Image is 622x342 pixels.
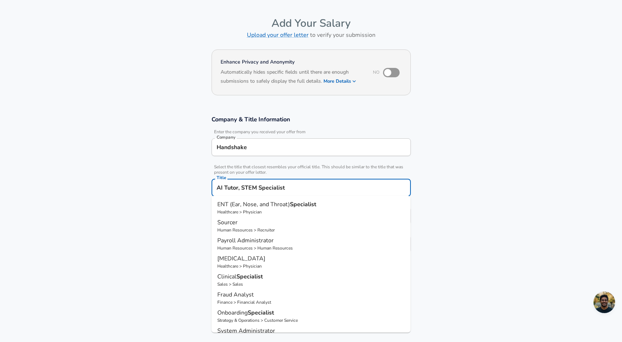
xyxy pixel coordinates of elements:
[215,182,408,193] input: Software Engineer
[212,129,411,135] span: Enter the company you received your offer from
[217,135,235,139] label: Company
[217,237,274,244] span: Payroll Administrator
[217,327,275,335] span: System Administrator
[217,317,405,324] p: Strategy & Operations > Customer Service
[217,176,226,180] label: Title
[217,255,265,263] span: [MEDICAL_DATA]
[217,273,236,281] span: Clinical
[212,164,411,175] span: Select the title that closest resembles your official title. This should be similar to the title ...
[290,200,316,208] strong: Specialist
[248,309,274,317] strong: Specialist
[217,281,405,287] p: Sales > Sales
[217,263,405,269] p: Healthcare > Physician
[323,76,357,86] button: More Details
[236,273,263,281] strong: Specialist
[217,209,405,215] p: Healthcare > Physician
[221,68,363,86] h6: Automatically hides specific fields until there are enough submissions to safely display the full...
[215,142,408,153] input: Google
[217,299,405,306] p: Finance > Financial Analyst
[212,115,411,124] h3: Company & Title Information
[217,227,405,233] p: Human Resources > Recruiter
[217,291,254,299] span: Fraud Analyst
[217,309,248,317] span: Onboarding
[217,218,238,226] span: Sourcer
[247,31,309,39] a: Upload your offer letter
[373,69,379,75] span: No
[221,59,363,66] h4: Enhance Privacy and Anonymity
[217,200,290,208] span: ENT (Ear, Nose, and Throat)
[212,30,411,40] h6: to verify your submission
[593,291,615,313] div: Open chat
[212,17,411,30] h4: Add Your Salary
[217,245,405,251] p: Human Resources > Human Resources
